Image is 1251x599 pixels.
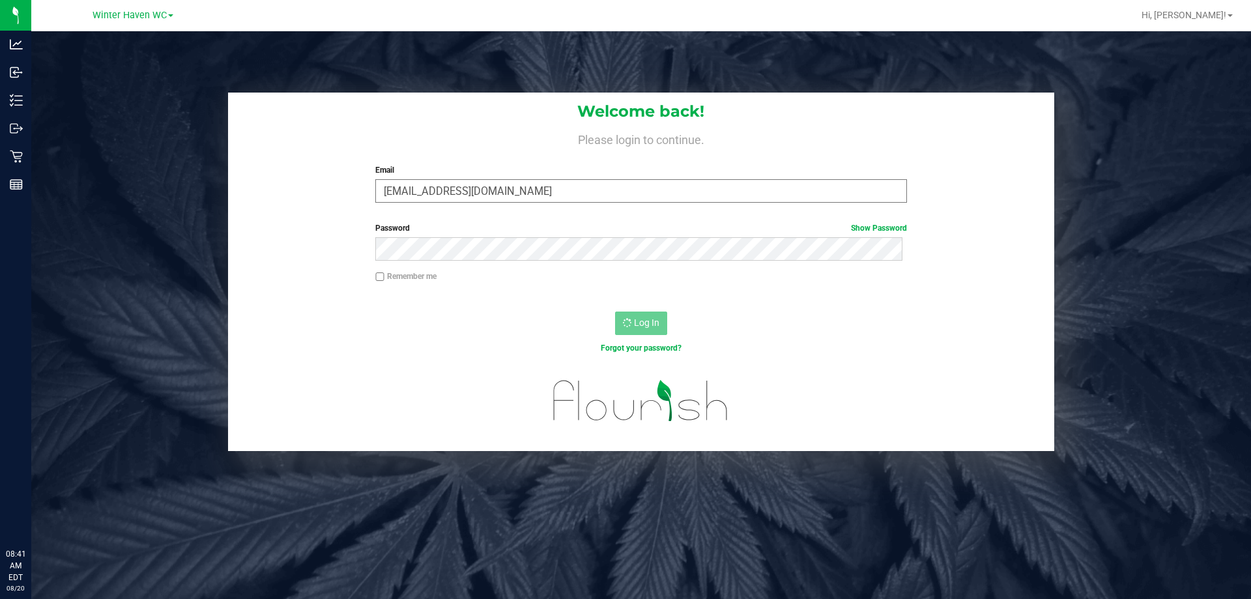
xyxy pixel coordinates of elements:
[10,66,23,79] inline-svg: Inbound
[10,94,23,107] inline-svg: Inventory
[375,270,437,282] label: Remember me
[375,224,410,233] span: Password
[1142,10,1226,20] span: Hi, [PERSON_NAME]!
[93,10,167,21] span: Winter Haven WC
[10,178,23,191] inline-svg: Reports
[10,38,23,51] inline-svg: Analytics
[10,150,23,163] inline-svg: Retail
[615,312,667,335] button: Log In
[634,317,659,328] span: Log In
[375,164,906,176] label: Email
[538,368,744,434] img: flourish_logo.svg
[6,583,25,593] p: 08/20
[851,224,907,233] a: Show Password
[6,548,25,583] p: 08:41 AM EDT
[228,130,1054,146] h4: Please login to continue.
[601,343,682,353] a: Forgot your password?
[375,272,384,282] input: Remember me
[228,103,1054,120] h1: Welcome back!
[10,122,23,135] inline-svg: Outbound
